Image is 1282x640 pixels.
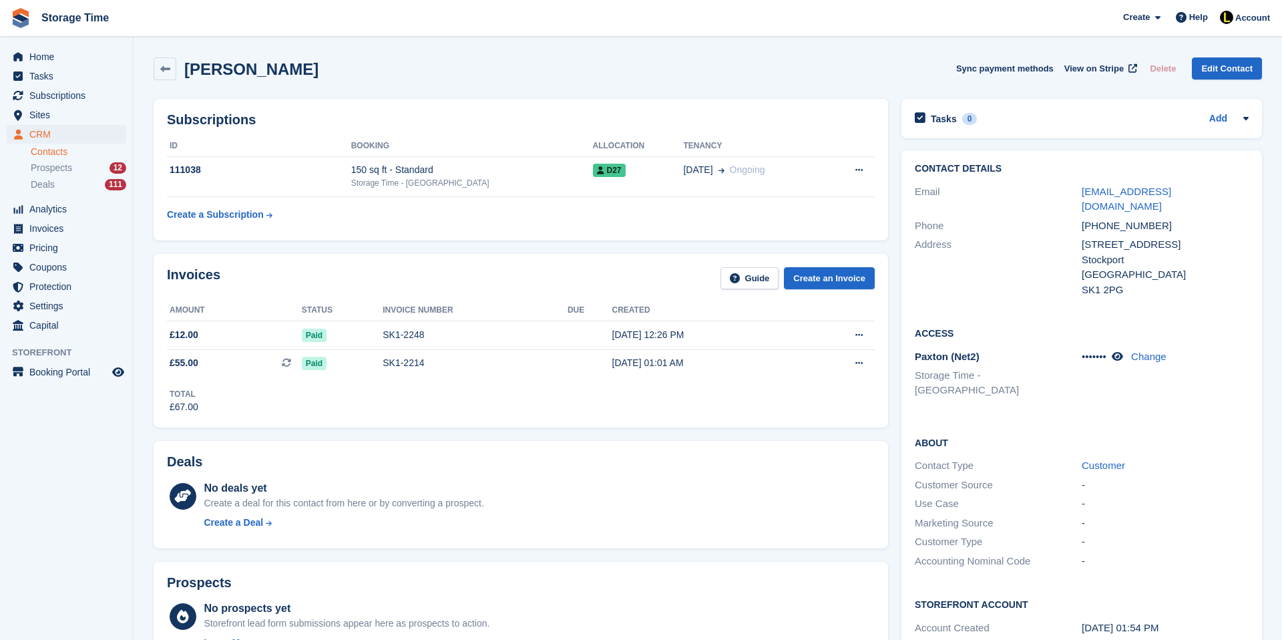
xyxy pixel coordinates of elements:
[31,178,55,191] span: Deals
[1144,57,1181,79] button: Delete
[1082,267,1249,283] div: [GEOGRAPHIC_DATA]
[383,300,568,321] th: Invoice number
[170,388,198,400] div: Total
[351,136,593,157] th: Booking
[683,136,825,157] th: Tenancy
[915,368,1082,398] li: Storage Time - [GEOGRAPHIC_DATA]
[7,106,126,124] a: menu
[1082,186,1171,212] a: [EMAIL_ADDRESS][DOMAIN_NAME]
[915,218,1082,234] div: Phone
[568,300,612,321] th: Due
[351,177,593,189] div: Storage Time - [GEOGRAPHIC_DATA]
[915,237,1082,297] div: Address
[29,200,110,218] span: Analytics
[302,357,327,370] span: Paid
[31,178,126,192] a: Deals 111
[1082,283,1249,298] div: SK1 2PG
[931,113,957,125] h2: Tasks
[29,67,110,86] span: Tasks
[1189,11,1208,24] span: Help
[29,277,110,296] span: Protection
[1064,62,1124,75] span: View on Stripe
[1082,478,1249,493] div: -
[351,163,593,177] div: 150 sq ft - Standard
[31,161,126,175] a: Prospects 12
[12,346,133,359] span: Storefront
[7,238,126,257] a: menu
[915,458,1082,474] div: Contact Type
[29,258,110,277] span: Coupons
[204,516,263,530] div: Create a Deal
[7,316,126,335] a: menu
[915,621,1082,636] div: Account Created
[593,164,626,177] span: D27
[1082,621,1249,636] div: [DATE] 01:54 PM
[170,400,198,414] div: £67.00
[31,162,72,174] span: Prospects
[204,480,483,496] div: No deals yet
[204,601,489,617] div: No prospects yet
[167,454,202,470] h2: Deals
[1082,237,1249,253] div: [STREET_ADDRESS]
[7,219,126,238] a: menu
[612,300,801,321] th: Created
[720,267,779,289] a: Guide
[29,106,110,124] span: Sites
[110,364,126,380] a: Preview store
[915,496,1082,512] div: Use Case
[7,67,126,86] a: menu
[29,363,110,381] span: Booking Portal
[1082,534,1249,550] div: -
[1082,496,1249,512] div: -
[184,60,318,78] h2: [PERSON_NAME]
[915,597,1249,611] h2: Storefront Account
[204,617,489,631] div: Storefront lead form submissions appear here as prospects to action.
[383,328,568,342] div: SK1-2248
[302,329,327,342] span: Paid
[1131,351,1166,362] a: Change
[7,200,126,218] a: menu
[730,164,765,175] span: Ongoing
[612,356,801,370] div: [DATE] 01:01 AM
[167,267,220,289] h2: Invoices
[915,516,1082,531] div: Marketing Source
[7,47,126,66] a: menu
[383,356,568,370] div: SK1-2214
[1220,11,1233,24] img: Laaibah Sarwar
[7,363,126,381] a: menu
[7,86,126,105] a: menu
[29,297,110,315] span: Settings
[612,328,801,342] div: [DATE] 12:26 PM
[915,184,1082,214] div: Email
[170,328,198,342] span: £12.00
[167,112,875,128] h2: Subscriptions
[105,179,126,190] div: 111
[956,57,1054,79] button: Sync payment methods
[204,496,483,510] div: Create a deal for this contact from here or by converting a prospect.
[29,316,110,335] span: Capital
[31,146,126,158] a: Contacts
[1192,57,1262,79] a: Edit Contact
[1082,253,1249,268] div: Stockport
[962,113,978,125] div: 0
[1059,57,1140,79] a: View on Stripe
[915,436,1249,449] h2: About
[29,238,110,257] span: Pricing
[29,125,110,144] span: CRM
[170,356,198,370] span: £55.00
[29,86,110,105] span: Subscriptions
[167,208,264,222] div: Create a Subscription
[167,300,302,321] th: Amount
[593,136,684,157] th: Allocation
[29,219,110,238] span: Invoices
[36,7,114,29] a: Storage Time
[915,534,1082,550] div: Customer Type
[1082,554,1249,569] div: -
[1082,460,1125,471] a: Customer
[29,47,110,66] span: Home
[167,202,272,227] a: Create a Subscription
[784,267,875,289] a: Create an Invoice
[683,163,712,177] span: [DATE]
[1123,11,1150,24] span: Create
[167,136,351,157] th: ID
